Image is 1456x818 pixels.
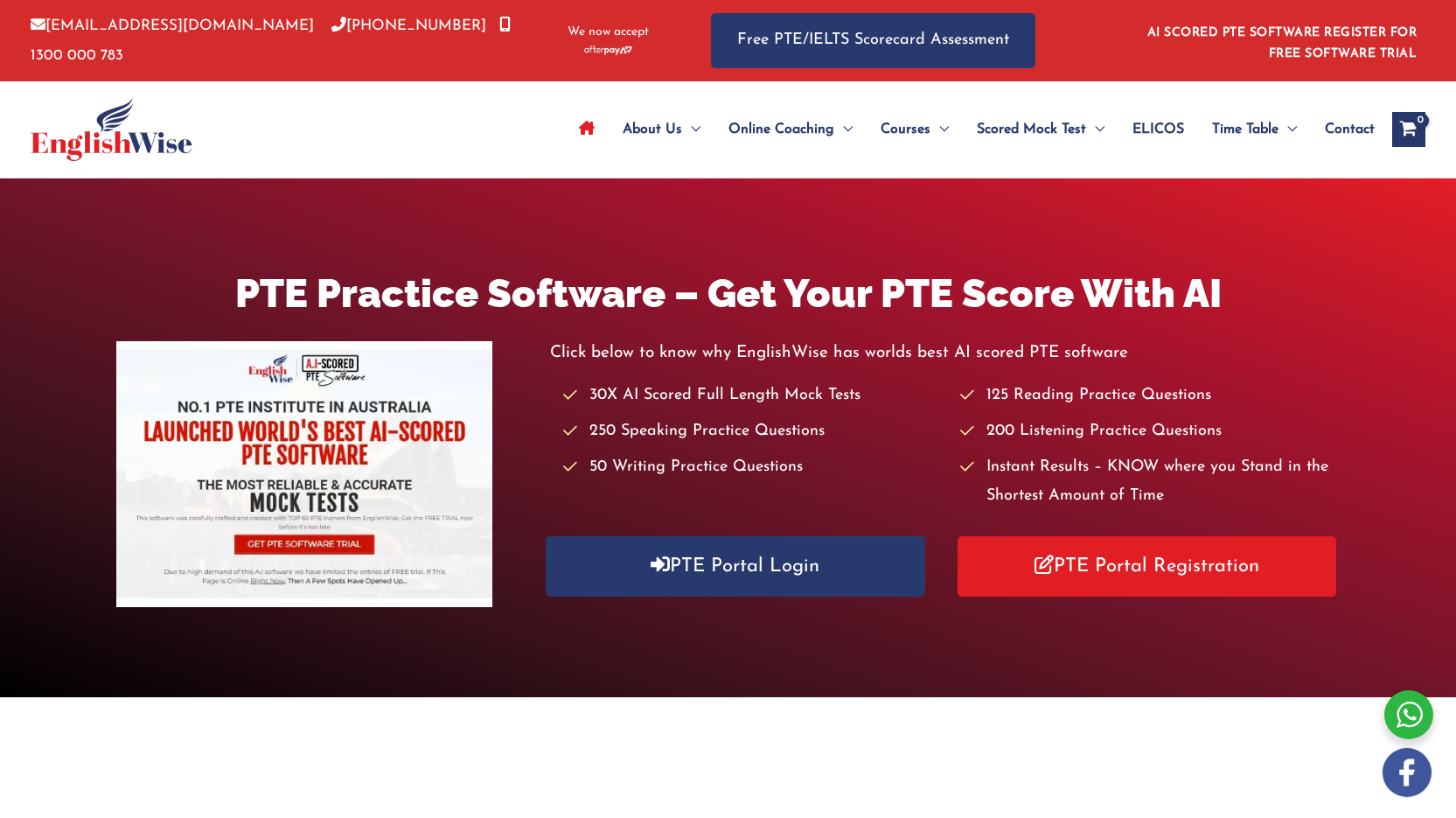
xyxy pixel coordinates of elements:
[881,99,930,160] span: Courses
[1383,748,1432,797] img: white-facebook.png
[1137,12,1425,69] aside: Header Widget 1
[609,99,714,160] a: About UsMenu Toggle
[1392,112,1425,147] a: View Shopping Cart, empty
[963,99,1118,160] a: Scored Mock TestMenu Toggle
[1325,99,1375,160] span: Contact
[568,24,649,41] span: We now accept
[1278,99,1297,160] span: Menu Toggle
[546,536,924,597] a: PTE Portal Login
[958,536,1336,597] a: PTE Portal Registration
[565,99,1375,160] nav: Site Navigation: Main Menu
[1086,99,1104,160] span: Menu Toggle
[977,99,1086,160] span: Scored Mock Test
[331,18,486,33] a: [PHONE_NUMBER]
[711,13,1035,68] a: Free PTE/IELTS Scorecard Assessment
[1212,99,1278,160] span: Time Table
[960,381,1340,410] li: 125 Reading Practice Questions
[623,99,682,160] span: About Us
[563,381,943,410] li: 30X AI Scored Full Length Mock Tests
[31,18,511,62] a: 1300 000 783
[116,266,1340,321] h1: PTE Practice Software – Get Your PTE Score With AI
[714,99,867,160] a: Online CoachingMenu Toggle
[1118,99,1198,160] a: ELICOS
[682,99,700,160] span: Menu Toggle
[31,98,192,161] img: cropped-ew-logo
[563,417,943,446] li: 250 Speaking Practice Questions
[834,99,853,160] span: Menu Toggle
[1311,99,1375,160] a: Contact
[584,45,632,55] img: Afterpay-Logo
[728,99,834,160] span: Online Coaching
[1147,26,1418,60] a: AI SCORED PTE SOFTWARE REGISTER FOR FREE SOFTWARE TRIAL
[31,18,314,33] a: [EMAIL_ADDRESS][DOMAIN_NAME]
[960,453,1340,512] li: Instant Results – KNOW where you Stand in the Shortest Amount of Time
[1198,99,1311,160] a: Time TableMenu Toggle
[960,417,1340,446] li: 200 Listening Practice Questions
[867,99,963,160] a: CoursesMenu Toggle
[930,99,949,160] span: Menu Toggle
[563,453,943,482] li: 50 Writing Practice Questions
[116,341,492,607] img: pte-institute-main
[550,339,1339,367] p: Click below to know why EnglishWise has worlds best AI scored PTE software
[1132,99,1184,160] span: ELICOS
